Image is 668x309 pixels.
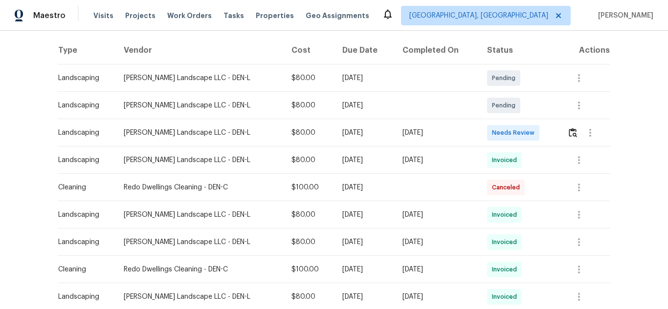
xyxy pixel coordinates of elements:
[492,210,521,220] span: Invoiced
[559,37,610,64] th: Actions
[492,237,521,247] span: Invoiced
[124,265,276,274] div: Redo Dwellings Cleaning - DEN-C
[125,11,156,21] span: Projects
[492,155,521,165] span: Invoiced
[492,265,521,274] span: Invoiced
[291,155,327,165] div: $80.00
[124,237,276,247] div: [PERSON_NAME] Landscape LLC - DEN-L
[402,210,471,220] div: [DATE]
[58,101,108,110] div: Landscaping
[334,37,395,64] th: Due Date
[402,237,471,247] div: [DATE]
[223,12,244,19] span: Tasks
[594,11,653,21] span: [PERSON_NAME]
[58,183,108,192] div: Cleaning
[402,265,471,274] div: [DATE]
[291,292,327,302] div: $80.00
[342,292,387,302] div: [DATE]
[58,155,108,165] div: Landscaping
[291,210,327,220] div: $80.00
[342,265,387,274] div: [DATE]
[284,37,334,64] th: Cost
[569,128,577,137] img: Review Icon
[492,73,519,83] span: Pending
[395,37,479,64] th: Completed On
[124,292,276,302] div: [PERSON_NAME] Landscape LLC - DEN-L
[58,265,108,274] div: Cleaning
[291,265,327,274] div: $100.00
[58,128,108,138] div: Landscaping
[342,155,387,165] div: [DATE]
[291,237,327,247] div: $80.00
[58,73,108,83] div: Landscaping
[167,11,212,21] span: Work Orders
[291,128,327,138] div: $80.00
[409,11,548,21] span: [GEOGRAPHIC_DATA], [GEOGRAPHIC_DATA]
[342,237,387,247] div: [DATE]
[402,155,471,165] div: [DATE]
[124,155,276,165] div: [PERSON_NAME] Landscape LLC - DEN-L
[567,121,579,144] button: Review Icon
[342,128,387,138] div: [DATE]
[291,183,327,192] div: $100.00
[342,101,387,110] div: [DATE]
[492,128,538,138] span: Needs Review
[342,73,387,83] div: [DATE]
[58,210,108,220] div: Landscaping
[402,292,471,302] div: [DATE]
[492,292,521,302] span: Invoiced
[124,128,276,138] div: [PERSON_NAME] Landscape LLC - DEN-L
[58,237,108,247] div: Landscaping
[342,183,387,192] div: [DATE]
[116,37,284,64] th: Vendor
[33,11,66,21] span: Maestro
[306,11,369,21] span: Geo Assignments
[402,128,471,138] div: [DATE]
[291,73,327,83] div: $80.00
[124,101,276,110] div: [PERSON_NAME] Landscape LLC - DEN-L
[124,73,276,83] div: [PERSON_NAME] Landscape LLC - DEN-L
[492,183,524,192] span: Canceled
[124,210,276,220] div: [PERSON_NAME] Landscape LLC - DEN-L
[58,37,116,64] th: Type
[291,101,327,110] div: $80.00
[342,210,387,220] div: [DATE]
[124,183,276,192] div: Redo Dwellings Cleaning - DEN-C
[93,11,113,21] span: Visits
[492,101,519,110] span: Pending
[58,292,108,302] div: Landscaping
[256,11,294,21] span: Properties
[479,37,559,64] th: Status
